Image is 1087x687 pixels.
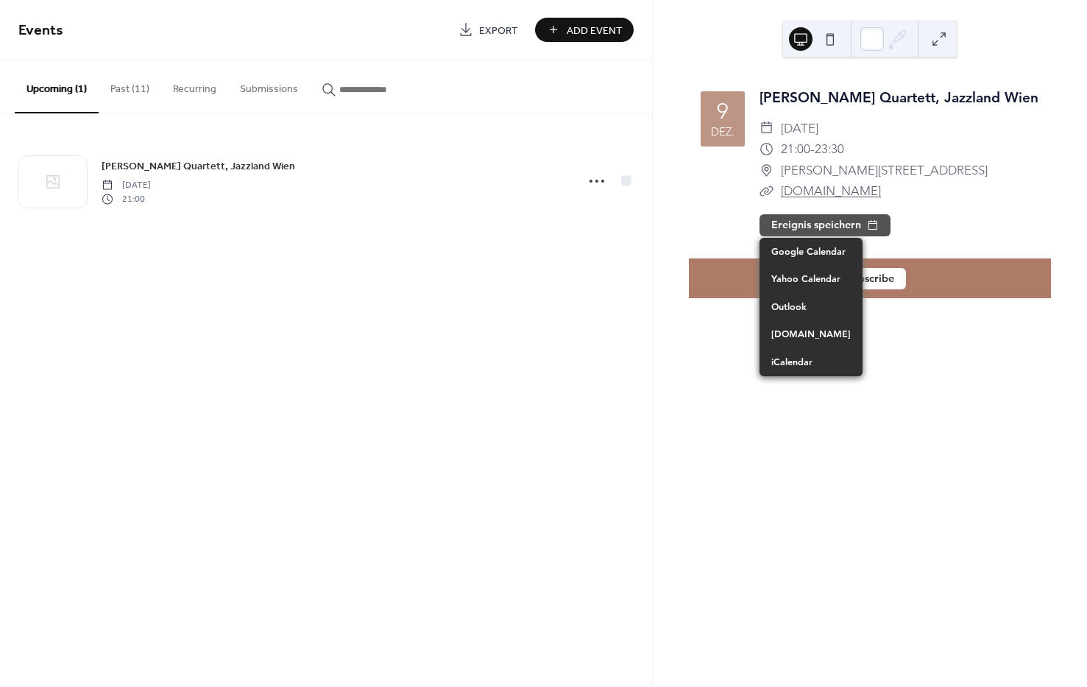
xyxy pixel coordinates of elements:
div: ​ [760,118,773,139]
a: Google Calendar [760,238,863,266]
span: - [810,138,815,160]
span: 23:30 [815,138,844,160]
button: Ereignis speichern [760,214,891,236]
div: ​ [760,160,773,181]
a: Export [447,18,529,42]
button: Recurring [161,60,228,112]
button: Subscribe [835,268,906,290]
span: 21:00 [102,192,151,205]
button: Past (11) [99,60,161,112]
span: [DATE] [102,179,151,192]
span: Export [479,23,518,38]
a: [PERSON_NAME] Quartett, Jazzland Wien [102,158,295,175]
button: Submissions [228,60,310,112]
a: Yahoo Calendar [760,265,863,293]
span: [PERSON_NAME] Quartett, Jazzland Wien [102,159,295,175]
div: ​ [760,138,773,160]
span: 21:00 [781,138,810,160]
button: Upcoming (1) [15,60,99,113]
span: Outlook [771,300,807,314]
div: ​ [760,180,773,202]
a: [DOMAIN_NAME] [760,320,863,348]
span: iCalendar [771,355,812,369]
a: [PERSON_NAME] Quartett, Jazzland Wien [760,89,1038,106]
div: Dez. [711,126,734,137]
span: Google Calendar [771,244,846,258]
span: Add Event [567,23,623,38]
span: Events [18,16,63,45]
div: 9 [717,100,729,122]
span: [PERSON_NAME][STREET_ADDRESS] [781,160,988,181]
a: [DOMAIN_NAME] [781,183,881,198]
span: [DOMAIN_NAME] [771,327,851,341]
button: Add Event [535,18,634,42]
span: [DATE] [781,118,818,139]
span: Yahoo Calendar [771,272,840,286]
